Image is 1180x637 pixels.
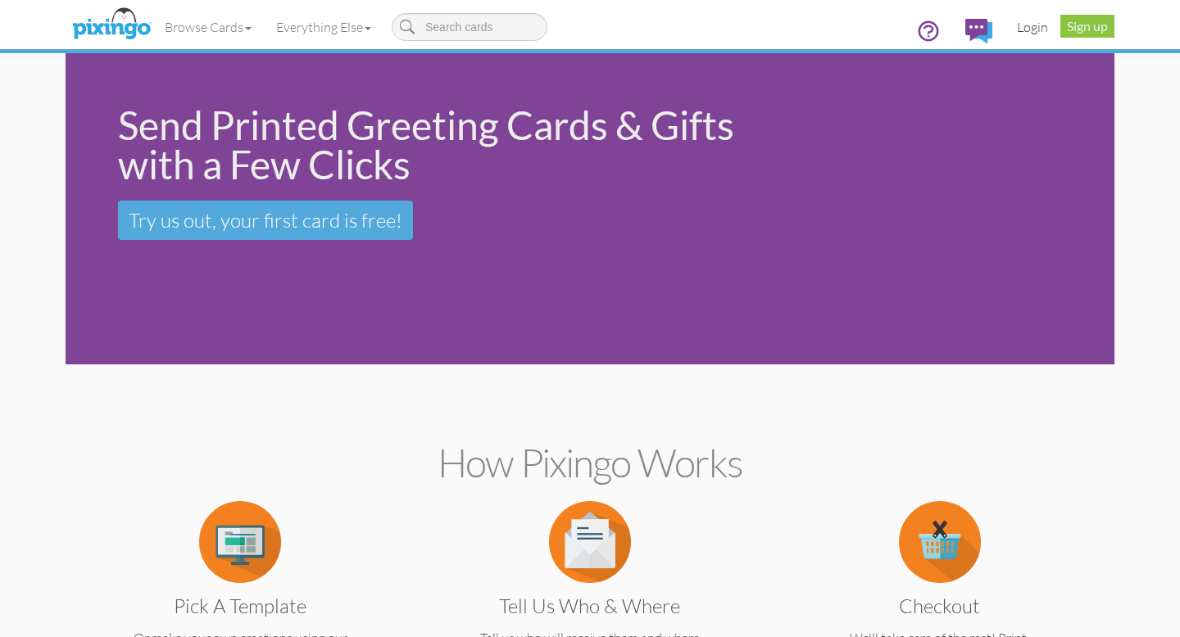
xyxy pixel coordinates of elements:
[264,7,383,47] a: Everything Else
[118,201,413,240] a: Try us out, your first card is free!
[965,19,992,43] img: comments.svg
[456,595,724,617] h3: Tell us Who & Where
[68,4,155,45] img: pixingo logo
[94,441,1086,485] h2: How Pixingo works
[199,501,281,583] img: item.alt
[392,13,547,41] input: Search cards
[549,501,631,583] img: item.alt
[899,501,981,583] img: item.alt
[1179,636,1180,637] iframe: Chat
[806,595,1073,617] h3: Checkout
[152,7,264,47] a: Browse Cards
[107,595,374,617] h3: Pick a Template
[1005,7,1060,47] a: Login
[129,208,402,233] span: Try us out, your first card is free!
[1060,15,1114,38] a: Sign up
[118,106,751,184] div: Send Printed Greeting Cards & Gifts with a Few Clicks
